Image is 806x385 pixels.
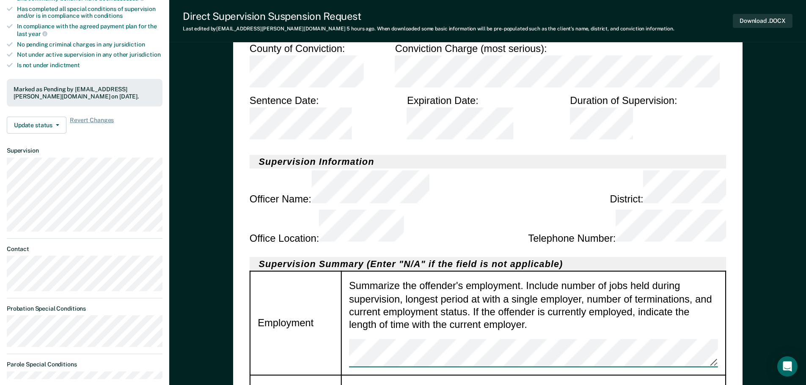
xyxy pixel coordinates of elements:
button: Download .DOCX [733,14,792,28]
span: jursidiction [114,41,145,48]
div: Telephone Number : [528,210,726,245]
div: Not under active supervision in any other [17,51,162,58]
dt: Supervision [7,147,162,154]
span: indictment [50,62,80,68]
div: In compliance with the agreed payment plan for the last [17,23,162,37]
button: Update status [7,117,66,134]
dt: Parole Special Conditions [7,361,162,368]
div: Has completed all special conditions of supervision and/or is in compliance with [17,5,162,20]
div: Last edited by [EMAIL_ADDRESS][PERSON_NAME][DOMAIN_NAME] . When downloaded some basic information... [183,26,674,32]
div: District : [610,171,726,206]
div: Officer Name : [249,171,429,206]
dt: Contact [7,246,162,253]
div: Is not under [17,62,162,69]
span: jurisdiction [129,51,160,58]
dt: Probation Special Conditions [7,305,162,312]
div: Conviction Charge (most serious) : [395,42,726,90]
td: Employment [250,272,341,375]
div: No pending criminal charges in any [17,41,162,48]
div: Expiration Date : [407,94,569,142]
div: Direct Supervision Suspension Request [183,10,674,22]
span: 5 hours ago [347,26,374,32]
div: County of Conviction : [249,42,395,90]
span: year [28,30,47,37]
div: Open Intercom Messenger [777,356,798,377]
span: conditions [94,12,123,19]
div: Summarize the offender's employment. Include number of jobs held during supervision, longest peri... [349,279,718,367]
div: Sentence Date : [249,94,407,142]
div: Marked as Pending by [EMAIL_ADDRESS][PERSON_NAME][DOMAIN_NAME] on [DATE]. [14,86,156,100]
div: Office Location : [249,210,404,245]
h2: Supervision Summary (Enter "N/A" if the field is not applicable) [249,257,726,271]
h2: Supervision Information [249,155,726,169]
span: Revert Changes [70,117,114,134]
div: Duration of Supervision : [570,94,726,142]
